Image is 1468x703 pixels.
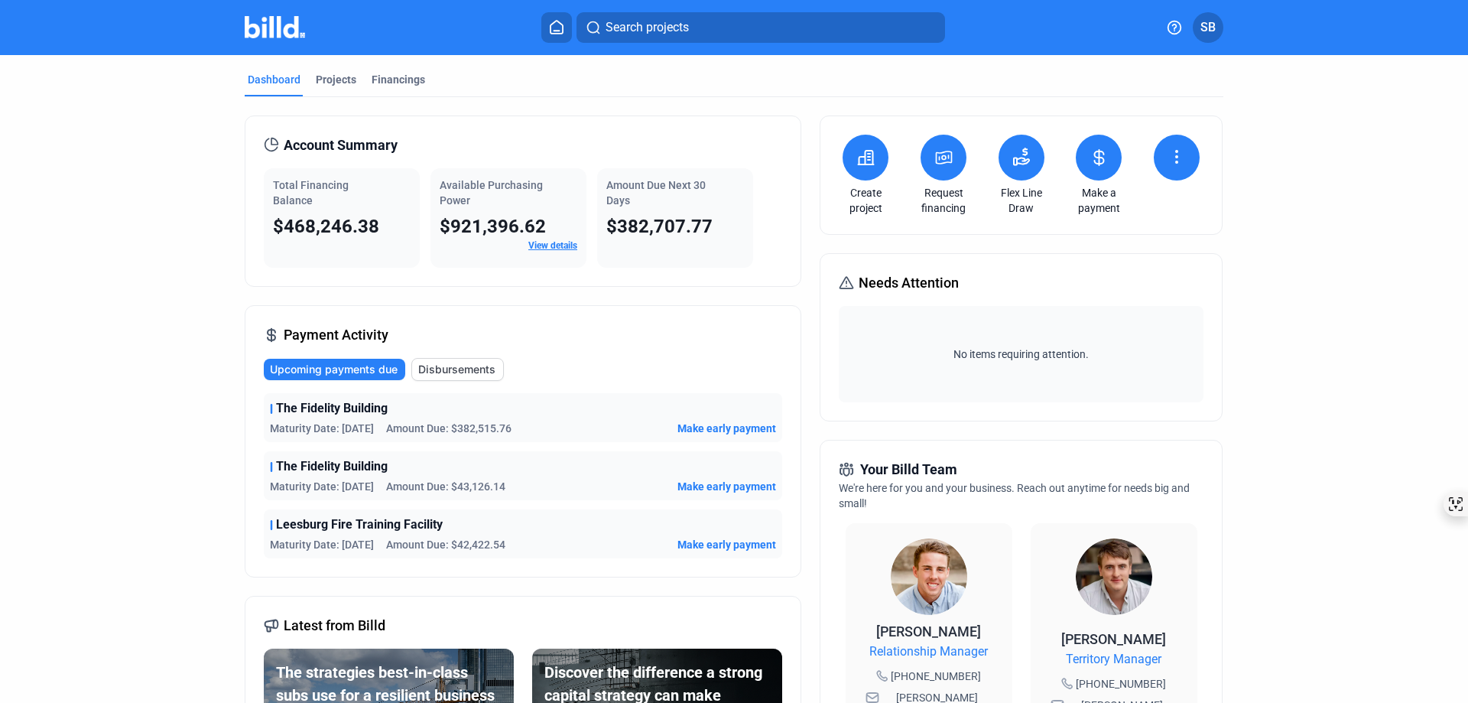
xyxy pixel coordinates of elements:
[869,643,988,661] span: Relationship Manager
[411,358,504,381] button: Disbursements
[1072,185,1125,216] a: Make a payment
[386,537,505,552] span: Amount Due: $42,422.54
[270,479,374,494] span: Maturity Date: [DATE]
[248,72,300,87] div: Dashboard
[1066,650,1161,669] span: Territory Manager
[245,16,305,38] img: Billd Company Logo
[677,421,776,436] button: Make early payment
[270,421,374,436] span: Maturity Date: [DATE]
[677,537,776,552] button: Make early payment
[860,459,957,480] span: Your Billd Team
[264,359,405,380] button: Upcoming payments due
[276,516,443,534] span: Leesburg Fire Training Facility
[528,240,577,251] a: View details
[386,421,512,436] span: Amount Due: $382,515.76
[1193,12,1223,43] button: SB
[891,539,967,615] img: Relationship Manager
[273,216,379,237] span: $468,246.38
[418,362,495,377] span: Disbursements
[876,623,981,640] span: [PERSON_NAME]
[440,179,543,207] span: Available Purchasing Power
[284,324,388,346] span: Payment Activity
[440,216,546,237] span: $921,396.62
[273,179,349,207] span: Total Financing Balance
[845,347,1197,362] span: No items requiring attention.
[284,615,385,636] span: Latest from Billd
[372,72,425,87] div: Financings
[1200,18,1216,37] span: SB
[276,457,388,476] span: The Fidelity Building
[891,669,981,684] span: [PHONE_NUMBER]
[386,479,505,494] span: Amount Due: $43,126.14
[859,272,959,294] span: Needs Attention
[1076,539,1152,615] img: Territory Manager
[576,12,945,43] button: Search projects
[995,185,1048,216] a: Flex Line Draw
[1061,631,1166,647] span: [PERSON_NAME]
[606,216,713,237] span: $382,707.77
[917,185,970,216] a: Request financing
[677,479,776,494] button: Make early payment
[1076,676,1166,692] span: [PHONE_NUMBER]
[606,18,689,37] span: Search projects
[606,179,706,207] span: Amount Due Next 30 Days
[270,537,374,552] span: Maturity Date: [DATE]
[316,72,356,87] div: Projects
[276,399,388,418] span: The Fidelity Building
[284,135,398,156] span: Account Summary
[839,185,892,216] a: Create project
[270,362,398,377] span: Upcoming payments due
[839,482,1190,509] span: We're here for you and your business. Reach out anytime for needs big and small!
